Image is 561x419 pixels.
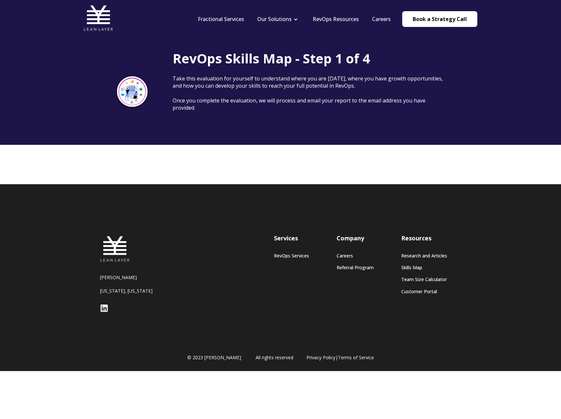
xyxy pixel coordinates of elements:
img: Lean Layer [100,234,130,264]
span: here you have growth opportunities, and h [173,75,443,89]
span: RevOps Skills Map - Step 1 of 4 [173,49,370,67]
a: Careers [372,15,391,23]
a: Research and Articles [401,253,447,258]
a: Terms of Service [338,354,374,361]
a: Customer Portal [401,289,447,294]
a: Team Size Calculator [401,276,447,282]
a: Privacy Policy [306,354,335,361]
a: RevOps Resources [313,15,359,23]
a: Skills Map [401,265,447,270]
span: Take this evaluation for yourself to understand where you are [DATE], w [173,75,352,82]
a: Careers [337,253,374,258]
a: Our Solutions [257,15,292,23]
a: Fractional Services [198,15,244,23]
span: ow you can develop your skills to reach your full potential in RevOps. [186,82,355,89]
h3: Services [274,234,309,242]
span: | [306,354,374,361]
div: Navigation Menu [191,15,397,23]
span: All rights reserved [256,354,293,361]
span: Once you complete the evaluation, we will process and email your report to the email address you ... [173,97,426,111]
a: Book a Strategy Call [402,11,477,27]
span: © 2023 [PERSON_NAME] [187,354,241,361]
p: [US_STATE], [US_STATE] [100,288,182,294]
img: Lean Layer Logo [84,3,113,33]
img: 5-1 [113,73,151,111]
a: Referral Program [337,265,374,270]
p: [PERSON_NAME] [100,274,182,280]
h3: Company [337,234,374,242]
h3: Resources [401,234,447,242]
a: RevOps Services [274,253,309,258]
